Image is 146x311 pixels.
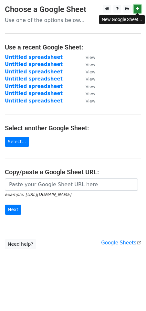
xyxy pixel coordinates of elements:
[86,84,95,89] small: View
[86,70,95,74] small: View
[5,192,71,197] small: Example: [URL][DOMAIN_NAME]
[101,240,141,246] a: Google Sheets
[5,168,141,176] h4: Copy/paste a Google Sheet URL:
[5,76,63,82] a: Untitled spreadsheet
[5,54,63,60] a: Untitled spreadsheet
[5,61,63,67] a: Untitled spreadsheet
[86,91,95,96] small: View
[86,99,95,103] small: View
[79,54,95,60] a: View
[86,62,95,67] small: View
[79,76,95,82] a: View
[79,61,95,67] a: View
[5,5,141,14] h3: Choose a Google Sheet
[5,83,63,89] a: Untitled spreadsheet
[5,124,141,132] h4: Select another Google Sheet:
[5,43,141,51] h4: Use a recent Google Sheet:
[5,98,63,104] a: Untitled spreadsheet
[114,280,146,311] div: 聊天小组件
[86,55,95,60] small: View
[79,91,95,96] a: View
[5,91,63,96] a: Untitled spreadsheet
[5,69,63,75] a: Untitled spreadsheet
[79,83,95,89] a: View
[99,15,145,24] div: New Google Sheet...
[5,239,36,249] a: Need help?
[5,178,138,191] input: Paste your Google Sheet URL here
[5,205,21,215] input: Next
[114,280,146,311] iframe: Chat Widget
[79,69,95,75] a: View
[86,77,95,81] small: View
[79,98,95,104] a: View
[5,17,141,24] p: Use one of the options below...
[5,137,29,147] a: Select...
